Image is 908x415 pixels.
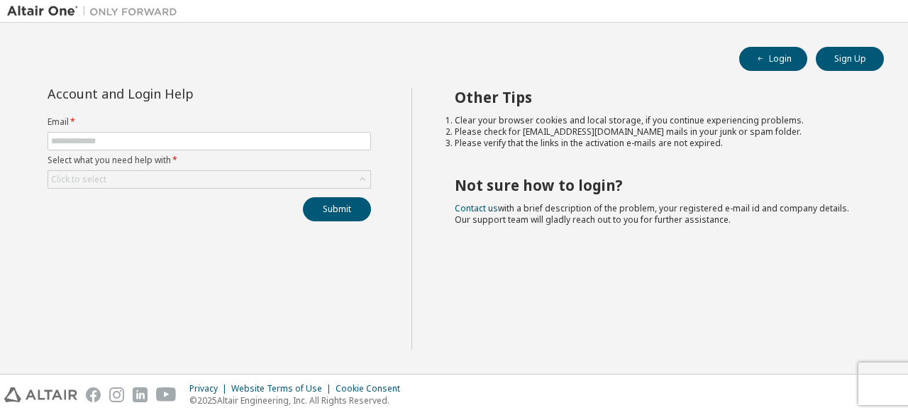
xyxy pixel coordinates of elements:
img: altair_logo.svg [4,387,77,402]
h2: Other Tips [455,88,859,106]
div: Cookie Consent [336,383,409,394]
button: Submit [303,197,371,221]
li: Clear your browser cookies and local storage, if you continue experiencing problems. [455,115,859,126]
label: Email [48,116,371,128]
div: Account and Login Help [48,88,306,99]
button: Sign Up [816,47,884,71]
h2: Not sure how to login? [455,176,859,194]
div: Click to select [48,171,370,188]
div: Website Terms of Use [231,383,336,394]
p: © 2025 Altair Engineering, Inc. All Rights Reserved. [189,394,409,406]
li: Please check for [EMAIL_ADDRESS][DOMAIN_NAME] mails in your junk or spam folder. [455,126,859,138]
img: youtube.svg [156,387,177,402]
div: Click to select [51,174,106,185]
img: Altair One [7,4,184,18]
span: with a brief description of the problem, your registered e-mail id and company details. Our suppo... [455,202,849,226]
img: linkedin.svg [133,387,148,402]
div: Privacy [189,383,231,394]
label: Select what you need help with [48,155,371,166]
li: Please verify that the links in the activation e-mails are not expired. [455,138,859,149]
img: facebook.svg [86,387,101,402]
img: instagram.svg [109,387,124,402]
button: Login [739,47,807,71]
a: Contact us [455,202,498,214]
